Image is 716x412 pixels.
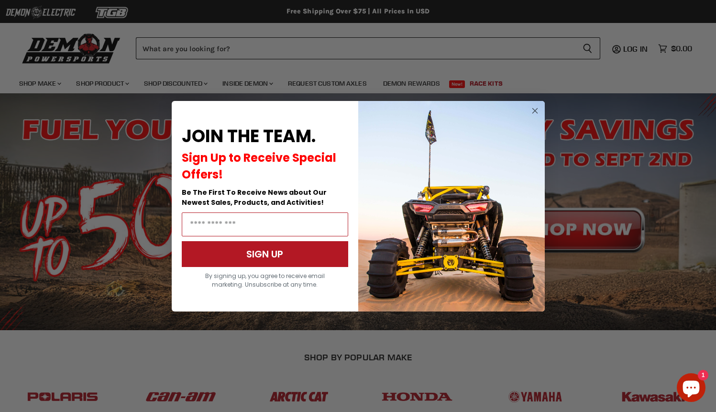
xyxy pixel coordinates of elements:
input: Email Address [182,212,348,236]
span: Be The First To Receive News about Our Newest Sales, Products, and Activities! [182,188,327,207]
img: a9095488-b6e7-41ba-879d-588abfab540b.jpeg [358,101,545,312]
button: SIGN UP [182,241,348,267]
span: JOIN THE TEAM. [182,124,316,148]
inbox-online-store-chat: Shopify online store chat [674,373,708,404]
span: Sign Up to Receive Special Offers! [182,150,336,182]
button: Close dialog [529,105,541,117]
span: By signing up, you agree to receive email marketing. Unsubscribe at any time. [205,272,325,289]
